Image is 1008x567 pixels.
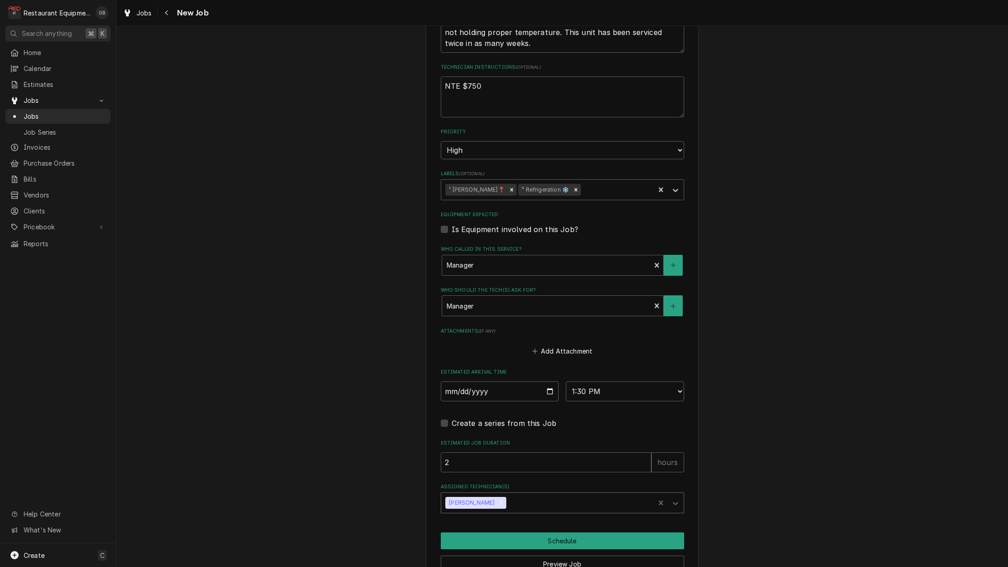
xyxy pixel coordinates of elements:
[5,77,111,92] a: Estimates
[24,174,106,184] span: Bills
[651,452,684,472] div: hours
[5,61,111,76] a: Calendar
[441,211,684,218] label: Equipment Expected
[96,6,108,19] div: GB
[24,525,105,535] span: What's New
[452,224,578,235] label: Is Equipment involved on this Job?
[24,8,91,18] div: Restaurant Equipment Diagnostics
[24,80,106,89] span: Estimates
[507,184,517,196] div: Remove ¹ Beckley📍
[24,158,106,168] span: Purchase Orders
[441,328,684,358] div: Attachments
[441,532,684,549] button: Schedule
[445,497,496,509] div: [PERSON_NAME]
[441,532,684,549] div: Button Group Row
[24,206,106,216] span: Clients
[24,64,106,73] span: Calendar
[100,551,105,560] span: C
[566,381,684,401] select: Time Select
[441,381,559,401] input: Date
[22,29,72,38] span: Search anything
[441,128,684,159] div: Priority
[88,29,94,38] span: ⌘
[515,65,541,70] span: ( optional )
[478,329,495,334] span: ( if any )
[24,142,106,152] span: Invoices
[670,262,676,268] svg: Create New Contact
[174,7,209,19] span: New Job
[5,156,111,171] a: Purchase Orders
[441,369,684,376] label: Estimated Arrival Time
[5,109,111,124] a: Jobs
[8,6,21,19] div: R
[24,552,45,559] span: Create
[571,184,581,196] div: Remove ⁴ Refrigeration ❄️
[24,509,105,519] span: Help Center
[441,483,684,513] div: Assigned Technician(s)
[441,246,684,253] label: Who called in this service?
[24,222,92,232] span: Pricebook
[5,219,111,234] a: Go to Pricebook
[441,246,684,275] div: Who called in this service?
[441,287,684,294] label: Who should the tech(s) ask for?
[136,8,152,18] span: Jobs
[5,187,111,202] a: Vendors
[452,418,557,429] label: Create a series from this Job
[441,128,684,136] label: Priority
[5,236,111,251] a: Reports
[459,171,484,176] span: ( optional )
[5,125,111,140] a: Job Series
[5,25,111,41] button: Search anything⌘K
[24,111,106,121] span: Jobs
[5,506,111,521] a: Go to Help Center
[664,295,683,316] button: Create New Contact
[530,345,594,358] button: Add Attachment
[670,303,676,309] svg: Create New Contact
[441,211,684,234] div: Equipment Expected
[441,328,684,335] label: Attachments
[445,184,507,196] div: ¹ [PERSON_NAME]📍
[441,64,684,117] div: Technician Instructions
[441,440,684,472] div: Estimated Job Duration
[24,96,92,105] span: Jobs
[441,170,684,177] label: Labels
[5,93,111,108] a: Go to Jobs
[119,5,156,20] a: Jobs
[441,440,684,447] label: Estimated Job Duration
[24,239,106,248] span: Reports
[5,172,111,187] a: Bills
[24,190,106,200] span: Vendors
[5,203,111,218] a: Clients
[24,127,106,137] span: Job Series
[5,140,111,155] a: Invoices
[5,45,111,60] a: Home
[441,170,684,200] div: Labels
[496,497,506,509] div: Remove Paxton Turner
[441,64,684,71] label: Technician Instructions
[518,184,571,196] div: ⁴ Refrigeration ❄️
[441,369,684,401] div: Estimated Arrival Time
[101,29,105,38] span: K
[160,5,174,20] button: Navigate back
[441,76,684,117] textarea: NTE $750
[664,255,683,276] button: Create New Contact
[5,522,111,537] a: Go to What's New
[8,6,21,19] div: Restaurant Equipment Diagnostics's Avatar
[24,48,106,57] span: Home
[441,287,684,316] div: Who should the tech(s) ask for?
[96,6,108,19] div: Gary Beaver's Avatar
[441,483,684,491] label: Assigned Technician(s)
